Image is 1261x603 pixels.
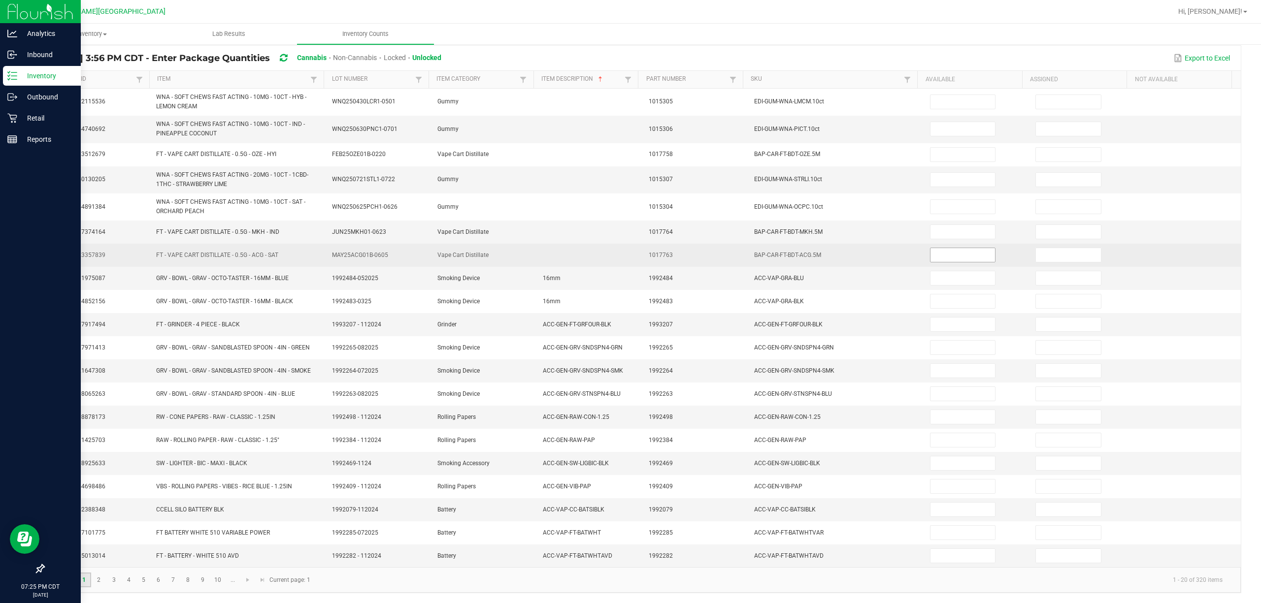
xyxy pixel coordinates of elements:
a: Page 11 [226,572,240,587]
span: Go to the next page [244,576,252,584]
inline-svg: Analytics [7,29,17,38]
span: BAP-CAR-FT-BDT-OZE.5M [754,151,820,158]
inline-svg: Reports [7,134,17,144]
span: Gummy [437,98,459,105]
span: 1992409 - 112024 [332,483,381,490]
span: ACC-GEN-RAW-PAP [543,437,595,444]
span: FT - BATTERY - WHITE 510 AVD [156,552,239,559]
span: ACC-GEN-GRV-SNDSPN4-SMK [543,367,623,374]
span: Rolling Papers [437,483,476,490]
span: VBS - ROLLING PAPERS - VIBES - RICE BLUE - 1.25IN [156,483,292,490]
span: Cannabis [297,54,327,62]
inline-svg: Outbound [7,92,17,102]
a: Filter [622,73,634,86]
span: Smoking Device [437,367,480,374]
a: Page 5 [136,572,151,587]
span: Go to the last page [259,576,266,584]
inline-svg: Retail [7,113,17,123]
span: ACC-GEN-VIB-PAP [543,483,591,490]
a: Page 10 [211,572,225,587]
span: ACC-GEN-RAW-CON-1.25 [754,413,821,420]
iframe: Resource center [10,524,39,554]
span: 1015304 [649,203,673,210]
p: Reports [17,133,76,145]
span: EDI-GUM-WNA-OCPC.10ct [754,203,823,210]
p: Analytics [17,28,76,39]
span: Smoking Accessory [437,460,490,467]
span: 1992483 [649,298,673,305]
span: 1993207 - 112024 [332,321,381,328]
span: 1017764 [649,228,673,235]
span: ACC-VAP-FT-BATWHTAVD [754,552,824,559]
span: ACC-VAP-CC-BATSIBLK [543,506,604,513]
a: ItemSortable [157,75,308,83]
a: Lot NumberSortable [332,75,413,83]
span: RW - CONE PAPERS - RAW - CLASSIC - 1.25IN [156,413,275,420]
a: Package IdSortable [53,75,133,83]
a: Page 4 [122,572,136,587]
p: Outbound [17,91,76,103]
a: Go to the last page [255,572,269,587]
span: Inventory [24,30,160,38]
span: Vape Cart Distillate [437,228,489,235]
span: ACC-GEN-FT-GRFOUR-BLK [543,321,611,328]
span: Battery [437,552,456,559]
div: [DATE] 3:56 PM CDT - Enter Package Quantities [51,49,449,67]
span: Rolling Papers [437,413,476,420]
span: 1992265 [649,344,673,351]
a: Filter [308,73,320,86]
span: ACC-GEN-FT-GRFOUR-BLK [754,321,823,328]
span: 1992079-112024 [332,506,378,513]
span: FT BATTERY WHITE 510 VARIABLE POWER [156,529,270,536]
span: WNA - SOFT CHEWS FAST ACTING - 10MG - 10CT - IND - PINEAPPLE COCONUT [156,121,305,137]
a: SKUSortable [751,75,901,83]
span: WNQ250630PNC1-0701 [332,126,398,132]
span: RAW - ROLLING PAPER - RAW - CLASSIC - 1.25" [156,437,279,444]
span: WNQ250625PCH1-0626 [332,203,398,210]
p: Inbound [17,49,76,61]
span: ACC-GEN-SW-LIGBIC-BLK [543,460,609,467]
span: ACC-VAP-GRA-BLU [754,275,804,282]
p: Inventory [17,70,76,82]
span: Gummy [437,203,459,210]
span: 1992282 [649,552,673,559]
span: 1992263-082025 [332,390,378,397]
a: Page 8 [181,572,195,587]
a: Inventory Counts [297,24,434,44]
span: ACC-GEN-SW-LIGBIC-BLK [754,460,820,467]
span: 1017758 [649,151,673,158]
span: ACC-GEN-RAW-CON-1.25 [543,413,609,420]
span: FT - VAPE CART DISTILLATE - 0.5G - OZE - HYI [156,151,276,158]
span: ACC-GEN-GRV-STNSPN4-BLU [543,390,621,397]
span: 1992484 [649,275,673,282]
span: 1015306 [649,126,673,132]
span: BAP-CAR-FT-BDT-MKH.5M [754,228,823,235]
inline-svg: Inventory [7,71,17,81]
span: WNQ250721STL1-0722 [332,176,395,183]
span: Vape Cart Distillate [437,252,489,258]
span: 1992079 [649,506,673,513]
span: Inventory Counts [329,30,402,38]
span: JUN25MKH01-0623 [332,228,386,235]
span: Battery [437,506,456,513]
span: 1992469-1124 [332,460,371,467]
kendo-pager-info: 1 - 20 of 320 items [316,571,1230,588]
span: Vape Cart Distillate [437,151,489,158]
span: ACC-GEN-GRV-SNDSPN4-SMK [754,367,834,374]
span: 1992483-0325 [332,298,371,305]
span: BAP-CAR-FT-BDT-ACG.5M [754,252,821,258]
span: 1992384 [649,437,673,444]
span: GRV - BOWL - GRAV - OCTO-TASTER - 16MM - BLACK [156,298,293,305]
span: 1015305 [649,98,673,105]
span: GRV - BOWL - GRAV - SANDBLASTED SPOON - 4IN - SMOKE [156,367,311,374]
a: Filter [517,73,529,86]
a: Filter [727,73,739,86]
span: 1992409 [649,483,673,490]
span: Smoking Device [437,390,480,397]
span: 1992263 [649,390,673,397]
button: Export to Excel [1171,50,1232,66]
a: Inventory [24,24,161,44]
span: GRV - BOWL - GRAV - STANDARD SPOON - 4IN - BLUE [156,390,295,397]
span: EDI-GUM-WNA-STRLI.10ct [754,176,822,183]
span: 1992285 [649,529,673,536]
